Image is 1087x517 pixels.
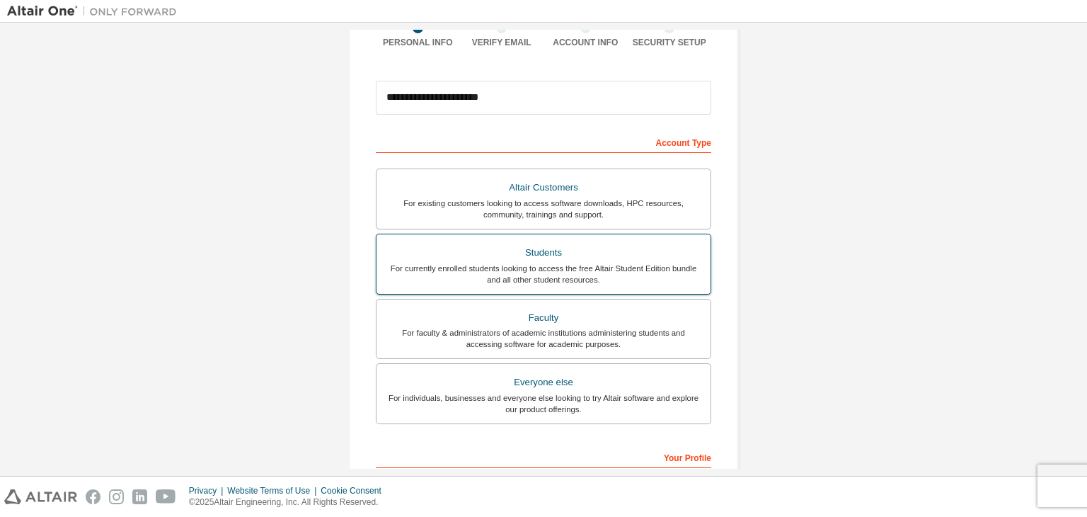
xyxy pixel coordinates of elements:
div: Verify Email [460,37,544,48]
div: Your Profile [376,445,711,468]
img: instagram.svg [109,489,124,504]
div: Everyone else [385,373,702,392]
p: © 2025 Altair Engineering, Inc. All Rights Reserved. [189,496,390,509]
div: Security Setup [628,37,712,48]
div: For faculty & administrators of academic institutions administering students and accessing softwa... [385,327,702,350]
img: Altair One [7,4,184,18]
div: For existing customers looking to access software downloads, HPC resources, community, trainings ... [385,198,702,220]
div: For currently enrolled students looking to access the free Altair Student Edition bundle and all ... [385,263,702,285]
img: altair_logo.svg [4,489,77,504]
img: facebook.svg [86,489,100,504]
div: For individuals, businesses and everyone else looking to try Altair software and explore our prod... [385,392,702,415]
div: Privacy [189,485,227,496]
div: Students [385,243,702,263]
img: youtube.svg [156,489,176,504]
div: Altair Customers [385,178,702,198]
div: Faculty [385,308,702,328]
div: Cookie Consent [321,485,389,496]
div: Personal Info [376,37,460,48]
div: Account Type [376,130,711,153]
div: Website Terms of Use [227,485,321,496]
img: linkedin.svg [132,489,147,504]
div: Account Info [543,37,628,48]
